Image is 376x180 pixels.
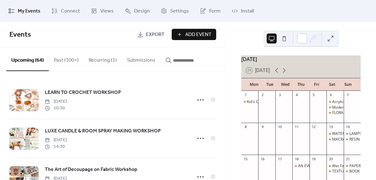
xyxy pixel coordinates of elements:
[47,3,85,19] a: Connect
[241,55,361,63] div: [DATE]
[344,169,361,174] div: BOOK BINDING WORKSHOP
[294,125,299,129] div: 11
[326,99,343,105] div: Acrylic Ink Abstract Art on Canvas Workshop
[243,93,248,97] div: 1
[45,166,137,174] a: The Art of Decoupage on Fabric Workshop
[45,137,67,143] span: [DATE]
[294,93,299,97] div: 4
[326,137,343,142] div: MACRAME PLANT HANGER
[309,78,324,91] div: Fri
[344,137,361,142] div: RESIN HOMEWARES WORKSHOP
[346,157,350,161] div: 21
[45,127,161,135] span: LUXE CANDLE & ROOM SPRAY MAKING WORKSHOP
[346,125,350,129] div: 14
[292,163,309,169] div: AN EVENING OF INTUITIVE ARTS & THE SPIRIT WORLD with Christine Morgan
[344,131,361,136] div: LAMPSHADE MAKING WORKSHOP
[260,125,265,129] div: 9
[246,78,262,91] div: Mon
[120,3,154,19] a: Design
[262,78,278,91] div: Tue
[133,29,169,40] a: Export
[45,143,67,150] span: 14:30
[344,163,361,169] div: PAPER MAKING Workshop
[311,93,316,97] div: 5
[277,157,282,161] div: 17
[328,93,333,97] div: 6
[227,3,258,19] a: Install
[332,105,367,110] div: Modern Calligraphy
[311,125,316,129] div: 12
[18,8,40,15] span: My Events
[4,3,45,19] a: My Events
[260,93,265,97] div: 2
[326,105,343,110] div: Modern Calligraphy
[326,110,343,116] div: FLORAL NATIVES PALETTE KNIFE PAINTING WORKSHOP
[241,99,258,105] div: Kid's Crochet Club
[9,28,31,42] span: Events
[278,78,293,91] div: Wed
[45,127,161,135] a: LUXE CANDLE & ROOM SPRAY MAKING WORKSHOP
[45,105,67,111] span: 10:30
[122,47,160,70] button: Submissions
[45,89,121,97] a: LEARN TO CROCHET WORKSHOP
[243,125,248,129] div: 8
[61,8,80,15] span: Connect
[172,29,216,40] button: Add Event
[146,31,164,39] span: Export
[346,93,350,97] div: 7
[156,3,194,19] a: Settings
[328,157,333,161] div: 20
[277,93,282,97] div: 3
[340,78,356,91] div: Sun
[326,163,343,169] div: Wet Felted Flowers Workshop
[326,169,343,174] div: TEXTURED ART MASTERCLASS
[311,157,316,161] div: 19
[294,157,299,161] div: 18
[293,78,309,91] div: Thu
[241,8,254,15] span: Install
[45,98,67,105] span: [DATE]
[326,131,343,136] div: WATERCOLOUR WILDFLOWERS WORKSHOP
[277,125,282,129] div: 10
[243,157,248,161] div: 15
[86,3,118,19] a: Views
[49,47,84,70] button: Past (100+)
[209,8,221,15] span: Form
[328,125,333,129] div: 13
[6,47,49,71] button: Upcoming (64)
[100,8,114,15] span: Views
[84,47,122,70] button: Recurring (1)
[195,3,225,19] a: Form
[260,157,265,161] div: 16
[134,8,150,15] span: Design
[170,8,189,15] span: Settings
[185,31,211,39] span: Add Event
[247,99,279,105] div: Kid's Crochet Club
[324,78,340,91] div: Sat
